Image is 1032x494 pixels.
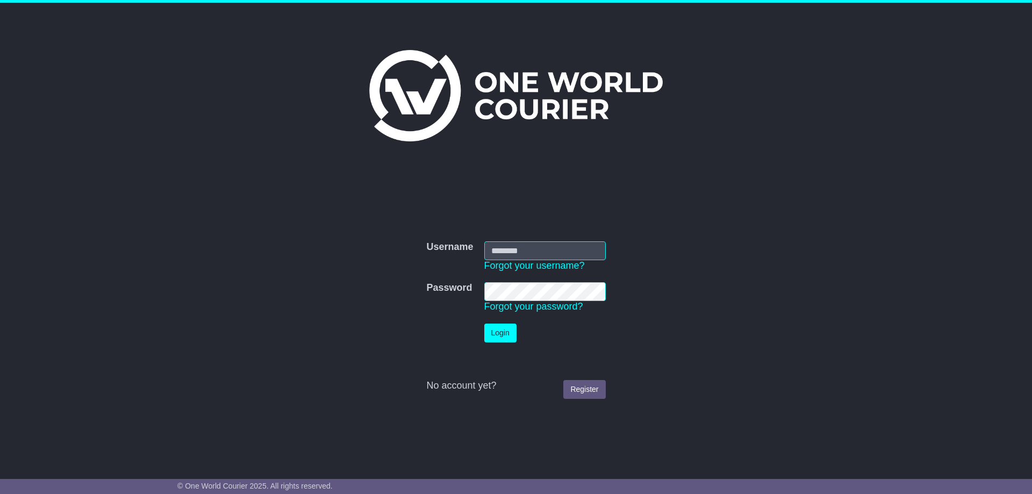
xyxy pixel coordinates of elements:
a: Forgot your username? [484,260,585,271]
img: One World [369,50,663,141]
div: No account yet? [426,380,605,392]
a: Forgot your password? [484,301,583,312]
span: © One World Courier 2025. All rights reserved. [177,482,333,490]
label: Username [426,241,473,253]
label: Password [426,282,472,294]
a: Register [563,380,605,399]
button: Login [484,324,517,342]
